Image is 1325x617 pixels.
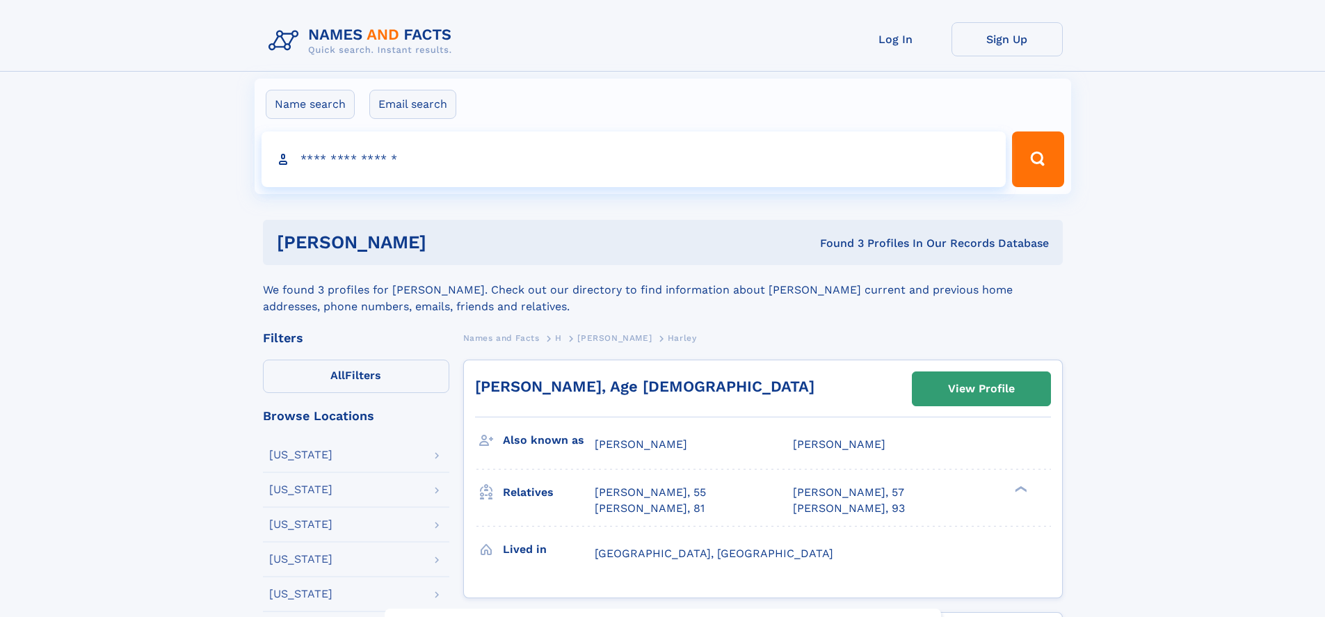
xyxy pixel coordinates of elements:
a: Names and Facts [463,329,540,346]
button: Search Button [1012,131,1063,187]
span: Harley [668,333,697,343]
a: Sign Up [951,22,1063,56]
div: Browse Locations [263,410,449,422]
span: H [555,333,562,343]
div: Found 3 Profiles In Our Records Database [623,236,1049,251]
label: Email search [369,90,456,119]
div: [US_STATE] [269,449,332,460]
div: [US_STATE] [269,484,332,495]
div: We found 3 profiles for [PERSON_NAME]. Check out our directory to find information about [PERSON_... [263,265,1063,315]
a: H [555,329,562,346]
a: [PERSON_NAME], 81 [595,501,705,516]
a: [PERSON_NAME], Age [DEMOGRAPHIC_DATA] [475,378,814,395]
span: [PERSON_NAME] [793,438,885,451]
span: [PERSON_NAME] [595,438,687,451]
label: Filters [263,360,449,393]
h1: [PERSON_NAME] [277,234,623,251]
div: [US_STATE] [269,588,332,600]
span: [PERSON_NAME] [577,333,652,343]
div: View Profile [948,373,1015,405]
a: [PERSON_NAME], 93 [793,501,905,516]
label: Name search [266,90,355,119]
div: Filters [263,332,449,344]
input: search input [262,131,1006,187]
span: [GEOGRAPHIC_DATA], [GEOGRAPHIC_DATA] [595,547,833,560]
div: ❯ [1011,485,1028,494]
span: All [330,369,345,382]
h3: Relatives [503,481,595,504]
img: Logo Names and Facts [263,22,463,60]
h3: Also known as [503,428,595,452]
a: Log In [840,22,951,56]
h3: Lived in [503,538,595,561]
a: View Profile [913,372,1050,406]
a: [PERSON_NAME] [577,329,652,346]
a: [PERSON_NAME], 57 [793,485,904,500]
div: [US_STATE] [269,554,332,565]
a: [PERSON_NAME], 55 [595,485,706,500]
div: [US_STATE] [269,519,332,530]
